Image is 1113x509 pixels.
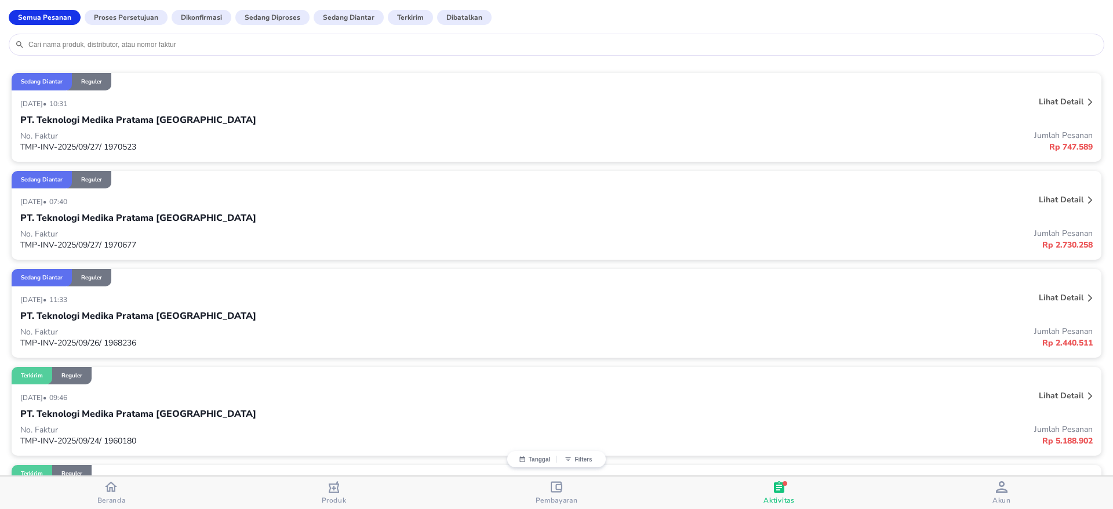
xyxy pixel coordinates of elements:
[235,10,310,25] button: Sedang diproses
[20,337,556,348] p: TMP-INV-2025/09/26/ 1968236
[21,78,63,86] p: Sedang diantar
[9,10,81,25] button: Semua Pesanan
[890,477,1113,509] button: Akun
[992,496,1011,505] span: Akun
[21,372,43,380] p: Terkirim
[446,12,482,23] p: Dibatalkan
[20,130,556,141] p: No. Faktur
[21,470,43,478] p: Terkirim
[556,424,1093,435] p: Jumlah Pesanan
[20,211,256,225] p: PT. Teknologi Medika Pratama [GEOGRAPHIC_DATA]
[97,496,126,505] span: Beranda
[536,496,578,505] span: Pembayaran
[49,99,70,108] p: 10:31
[314,10,384,25] button: Sedang diantar
[556,228,1093,239] p: Jumlah Pesanan
[437,10,492,25] button: Dibatalkan
[20,326,556,337] p: No. Faktur
[556,435,1093,447] p: Rp 5.188.902
[49,295,70,304] p: 11:33
[245,12,300,23] p: Sedang diproses
[20,113,256,127] p: PT. Teknologi Medika Pratama [GEOGRAPHIC_DATA]
[556,141,1093,153] p: Rp 747.589
[556,130,1093,141] p: Jumlah Pesanan
[20,228,556,239] p: No. Faktur
[1039,292,1083,303] p: Lihat detail
[20,309,256,323] p: PT. Teknologi Medika Pratama [GEOGRAPHIC_DATA]
[20,407,256,421] p: PT. Teknologi Medika Pratama [GEOGRAPHIC_DATA]
[21,274,63,282] p: Sedang diantar
[20,435,556,446] p: TMP-INV-2025/09/24/ 1960180
[27,40,1098,49] input: Cari nama produk, distributor, atau nomor faktur
[668,477,890,509] button: Aktivitas
[18,12,71,23] p: Semua Pesanan
[61,470,82,478] p: Reguler
[223,477,445,509] button: Produk
[445,477,668,509] button: Pembayaran
[388,10,433,25] button: Terkirim
[49,393,70,402] p: 09:46
[513,456,556,463] button: Tanggal
[181,12,222,23] p: Dikonfirmasi
[20,99,49,108] p: [DATE] •
[172,10,231,25] button: Dikonfirmasi
[81,78,102,86] p: Reguler
[556,326,1093,337] p: Jumlah Pesanan
[323,12,374,23] p: Sedang diantar
[556,456,600,463] button: Filters
[20,141,556,152] p: TMP-INV-2025/09/27/ 1970523
[556,239,1093,251] p: Rp 2.730.258
[21,176,63,184] p: Sedang diantar
[20,424,556,435] p: No. Faktur
[81,176,102,184] p: Reguler
[556,337,1093,349] p: Rp 2.440.511
[1039,96,1083,107] p: Lihat detail
[20,197,49,206] p: [DATE] •
[49,197,70,206] p: 07:40
[20,239,556,250] p: TMP-INV-2025/09/27/ 1970677
[763,496,794,505] span: Aktivitas
[94,12,158,23] p: Proses Persetujuan
[81,274,102,282] p: Reguler
[322,496,347,505] span: Produk
[61,372,82,380] p: Reguler
[20,295,49,304] p: [DATE] •
[1039,194,1083,205] p: Lihat detail
[397,12,424,23] p: Terkirim
[85,10,168,25] button: Proses Persetujuan
[1039,390,1083,401] p: Lihat detail
[20,393,49,402] p: [DATE] •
